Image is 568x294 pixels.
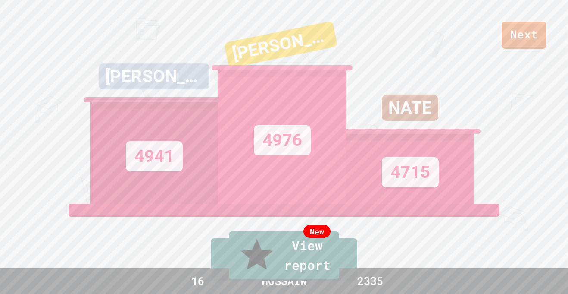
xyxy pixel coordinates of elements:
div: NATE [382,95,438,121]
a: View report [229,231,339,281]
div: [PERSON_NAME] [99,63,209,89]
div: New [303,225,331,238]
div: 4941 [126,141,183,171]
div: 4715 [382,157,439,187]
a: Next [502,22,546,49]
div: [PERSON_NAME] [224,21,338,69]
div: 4976 [254,125,311,155]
